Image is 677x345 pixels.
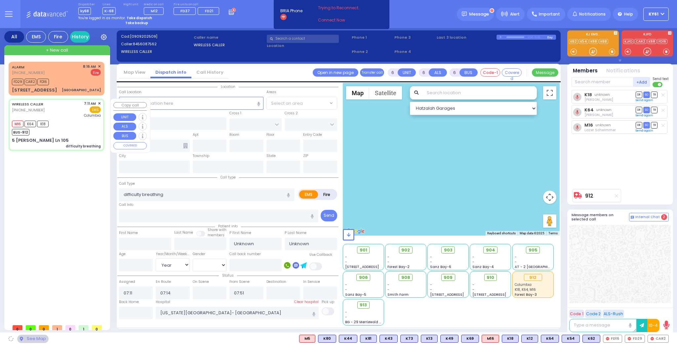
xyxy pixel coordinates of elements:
[430,259,432,264] span: -
[127,16,152,20] strong: Take dispatch
[360,68,384,77] button: Transfer call
[119,251,126,257] label: Age
[661,214,667,220] span: 2
[345,254,347,259] span: -
[541,335,559,343] div: K64
[313,68,358,77] a: Open in new page
[430,264,451,269] span: Sanz Bay-6
[387,264,410,269] span: Forest Bay-2
[585,193,593,198] a: 912
[472,264,494,269] span: Sanz Bay-4
[345,259,347,264] span: -
[113,123,136,131] button: ALS
[524,274,542,281] div: 912
[653,81,663,88] label: Turn off text
[472,292,506,297] span: [STREET_ADDRESS]
[65,325,75,330] span: 0
[113,102,147,108] button: Copy call
[229,251,261,257] label: Call back number
[17,335,48,343] div: See map
[636,98,653,102] a: Send again
[26,325,36,330] span: 0
[635,215,660,219] span: Internal Chat
[79,325,89,330] span: 1
[92,325,102,330] span: 0
[125,20,148,25] strong: Take backup
[345,287,347,292] span: -
[387,259,389,264] span: -
[572,77,633,87] input: Search member
[606,337,609,340] img: red-radio-icon.svg
[539,11,560,17] span: Important
[515,254,517,259] span: -
[398,68,416,77] button: UNIT
[39,325,49,330] span: 0
[91,69,101,76] span: Fire
[369,86,402,99] button: Show satellite imagery
[130,34,157,39] span: [0909202509]
[400,335,418,343] div: BLS
[12,107,45,113] span: [PHONE_NUMBER]
[482,335,499,343] div: M16
[4,31,24,43] div: All
[482,335,499,343] div: ALS
[589,39,598,44] a: K68
[98,101,101,106] span: ✕
[653,76,669,81] span: Send text
[547,35,556,40] div: Bay
[648,335,669,343] div: CAR2
[24,79,36,85] span: CAR2
[387,282,389,287] span: -
[345,292,366,297] span: Sanz Bay-5
[84,113,101,118] span: Columbia
[113,132,136,140] button: BUS
[636,92,642,98] span: DR
[461,335,479,343] div: BLS
[440,335,458,343] div: BLS
[119,90,141,95] label: Call Location
[502,335,519,343] div: BLS
[532,68,558,77] button: Message
[543,214,556,228] button: Drag Pegman onto the map to open Street View
[121,34,192,39] label: Cad:
[119,97,263,109] input: Search location here
[421,335,438,343] div: BLS
[266,90,276,95] label: Areas
[440,335,458,343] div: K49
[102,7,116,15] span: K-68
[521,335,538,343] div: BLS
[623,39,634,44] a: KJFD
[400,335,418,343] div: K73
[631,216,634,219] img: comment-alt.png
[603,310,624,318] button: ALS-Rush
[569,39,578,44] a: K62
[606,67,640,75] button: Notifications
[303,153,308,159] label: ZIP
[156,307,319,319] input: Search hospital
[52,325,62,330] span: 1
[303,132,322,137] label: Entry Code
[12,129,29,135] span: BUS-912
[180,8,190,14] span: FD37
[429,68,447,77] button: ALS
[472,287,474,292] span: -
[37,121,49,127] span: K18
[387,287,389,292] span: -
[229,279,250,285] label: From Scene
[344,227,366,236] a: Open this area in Google Maps (opens a new window)
[584,97,613,102] span: Joel Gross
[12,137,69,144] div: 5 [PERSON_NAME] Ln 105
[562,335,580,343] div: K54
[345,282,347,287] span: -
[573,67,598,75] button: Members
[459,68,478,77] button: BUS
[352,49,392,55] span: Phone 2
[303,279,320,285] label: In Service
[119,230,138,236] label: First Name
[472,259,474,264] span: -
[208,233,224,238] span: members
[266,153,276,159] label: State
[174,230,193,235] label: Last Name
[401,274,410,281] span: 908
[643,107,650,113] span: SO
